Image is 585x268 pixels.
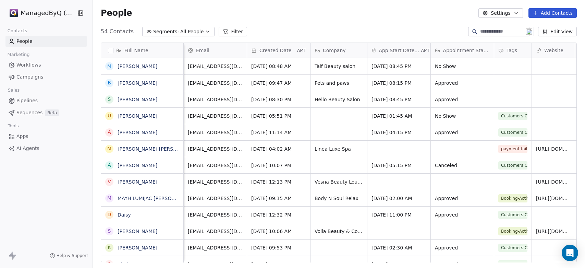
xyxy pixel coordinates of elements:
span: Beta [45,109,59,116]
span: [DATE] 09:15 AM [251,195,306,202]
div: S [108,260,111,268]
a: Campaigns [5,71,87,83]
div: S [108,96,111,103]
span: Sales [5,85,23,95]
span: Segments: [153,28,179,35]
span: payment-failed ⚠️ [498,145,527,153]
span: [DATE] 04:02 AM [251,145,306,152]
div: A [108,129,111,136]
span: Approved [435,80,490,86]
span: [EMAIL_ADDRESS][DOMAIN_NAME] [188,244,243,251]
div: K [108,244,111,251]
a: [PERSON_NAME] [118,130,157,135]
span: Approved [435,96,490,103]
span: [DATE] 04:15 PM [371,129,426,136]
a: AI Agents [5,143,87,154]
span: [DATE] 12:13 PM [251,178,306,185]
span: Linea Luxe Spa [315,145,363,152]
span: Campaigns [16,73,43,81]
span: AMT [297,48,306,53]
span: Help & Support [57,253,88,258]
div: M [107,195,111,202]
span: [DATE] 10:17 AM [251,261,306,268]
button: ManagedByQ (FZE) [8,7,73,19]
span: Approved [435,244,490,251]
span: [DATE] 10:06 AM [251,228,306,235]
a: [PERSON_NAME] [118,113,157,119]
span: Booking-Active ✅ [498,227,527,235]
span: [DATE] 08:15 PM [371,80,426,86]
span: Email [196,47,209,54]
a: Shaban [118,261,136,267]
a: [PERSON_NAME] [118,163,157,168]
a: [PERSON_NAME] [118,245,157,250]
span: ManagedByQ (FZE) [21,9,75,18]
a: People [5,36,87,47]
div: D [108,211,111,218]
span: Pipelines [16,97,38,104]
span: [DATE] 01:45 AM [371,113,426,119]
span: [EMAIL_ADDRESS][DOMAIN_NAME] [188,129,243,136]
span: Website [544,47,563,54]
span: [DATE] 05:15 PM [371,162,426,169]
div: Company [310,43,367,58]
span: Customers Created [498,211,527,219]
span: Company [323,47,346,54]
span: Customers Created [498,112,527,120]
span: [DATE] 08:45 PM [371,96,426,103]
span: Canceled [435,162,490,169]
span: People [101,8,132,18]
a: Apps [5,131,87,142]
span: [EMAIL_ADDRESS][DOMAIN_NAME] [188,228,243,235]
span: Marketing [4,49,33,60]
a: [PERSON_NAME] [PERSON_NAME] [118,146,199,152]
div: U [108,112,111,119]
div: V [108,178,111,185]
div: M [107,63,111,70]
span: Customers Created [498,161,527,170]
span: [EMAIL_ADDRESS][DOMAIN_NAME] [188,178,243,185]
span: App Start Date Time [379,47,419,54]
div: grid [101,58,184,263]
a: [PERSON_NAME] [118,229,157,234]
span: Approved [435,261,490,268]
span: [EMAIL_ADDRESS][DOMAIN_NAME] [188,261,243,268]
span: [EMAIL_ADDRESS][DOMAIN_NAME] [188,211,243,218]
div: B [108,79,111,86]
span: [EMAIL_ADDRESS][DOMAIN_NAME] [188,96,243,103]
span: [DATE] 02:30 AM [371,244,426,251]
div: A [108,162,111,169]
button: Edit View [538,27,577,36]
span: No Show [435,113,490,119]
div: M [107,145,111,152]
span: [DATE] 12:32 PM [251,211,306,218]
span: Booking-Active ✅ [498,194,527,202]
div: Website [532,43,575,58]
span: Tools [5,121,22,131]
span: Vesna Beauty Lounge [315,178,363,185]
span: Taif Beauty salon [315,63,363,70]
span: Customers Created [498,244,527,252]
a: Pipelines [5,95,87,106]
span: [EMAIL_ADDRESS][DOMAIN_NAME] [188,195,243,202]
span: [DATE] 09:53 PM [251,244,306,251]
a: [PERSON_NAME] [118,80,157,86]
div: Appointment Status [431,43,494,58]
span: [DATE] 02:00 AM [371,195,426,202]
span: [DATE] 08:45 PM [371,63,426,70]
span: Pets and paws [315,80,363,86]
span: All People [180,28,204,35]
a: SequencesBeta [5,107,87,118]
a: Workflows [5,59,87,71]
a: [PERSON_NAME] [118,63,157,69]
button: Filter [219,27,247,36]
button: Settings [478,8,523,18]
span: No Show [435,63,490,70]
span: Appointment Status [443,47,490,54]
span: AMT [421,48,430,53]
div: Tags [494,43,532,58]
span: [DATE] 11:00 PM [371,211,426,218]
span: [EMAIL_ADDRESS][DOMAIN_NAME] [188,145,243,152]
div: App Start Date TimeAMT [367,43,430,58]
span: Approved [435,211,490,218]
